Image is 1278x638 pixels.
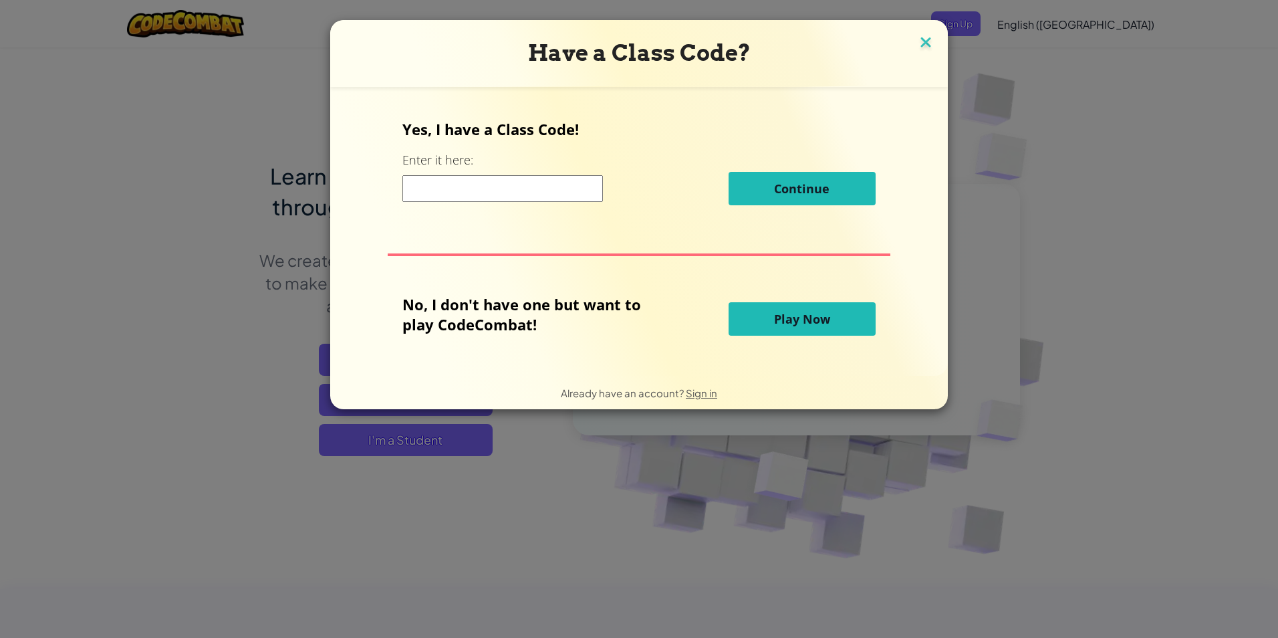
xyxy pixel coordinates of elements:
[402,294,661,334] p: No, I don't have one but want to play CodeCombat!
[561,387,686,399] span: Already have an account?
[774,181,829,197] span: Continue
[917,33,934,54] img: close icon
[528,39,751,66] span: Have a Class Code?
[402,119,875,139] p: Yes, I have a Class Code!
[729,302,876,336] button: Play Now
[686,387,717,399] a: Sign in
[402,152,473,169] label: Enter it here:
[729,172,876,205] button: Continue
[774,311,830,327] span: Play Now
